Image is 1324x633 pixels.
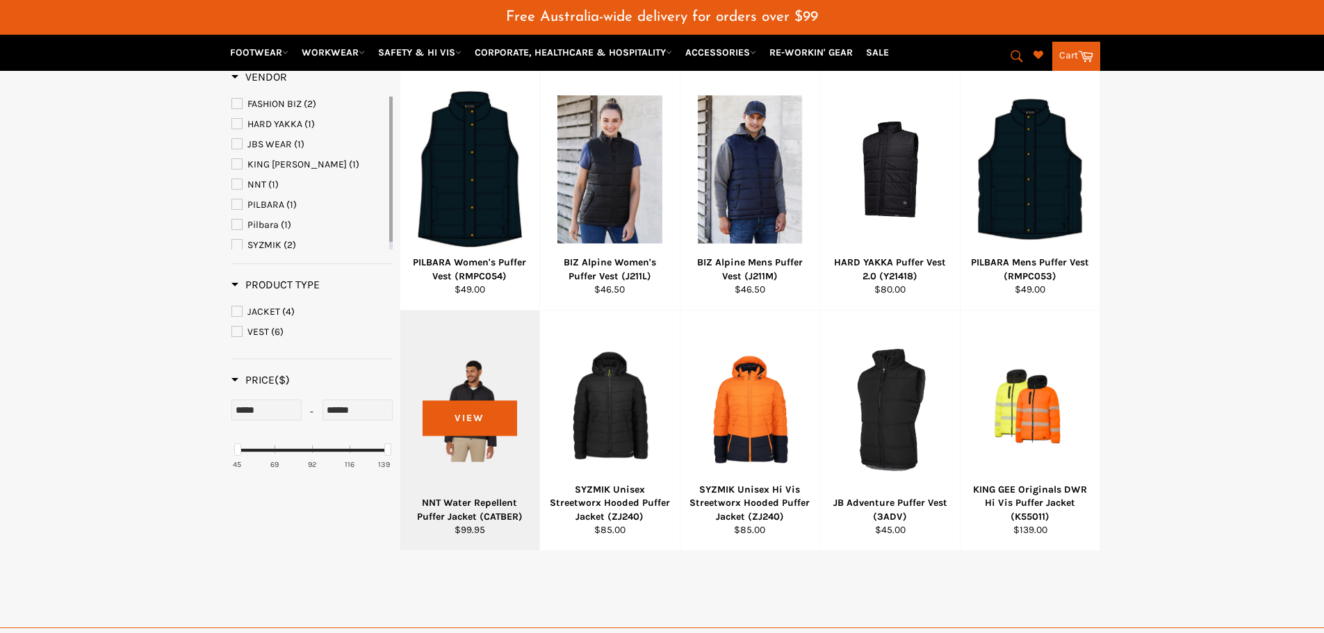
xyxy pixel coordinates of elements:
[819,311,960,551] a: JB Adventure Puffer Vest (3ADV)JB Adventure Puffer Vest (3ADV)$45.00
[960,70,1100,311] a: PILBARA Mens Puffer Vest (RMPC053)PILBARA Mens Puffer Vest (RMPC053)$49.00
[282,306,295,318] span: (4)
[860,40,894,65] a: SALE
[271,326,284,338] span: (6)
[231,117,386,132] a: HARD YAKKA
[247,118,302,130] span: HARD YAKKA
[231,238,386,253] a: SYZMIK
[373,40,467,65] a: SAFETY & HI VIS
[231,97,386,112] a: FASHION BIZ
[231,400,302,420] input: Min Price
[969,256,1091,283] div: PILBARA Mens Puffer Vest (RMPC053)
[224,40,294,65] a: FOOTWEAR
[247,158,347,170] span: KING [PERSON_NAME]
[231,197,386,213] a: PILBARA
[284,239,296,251] span: (2)
[378,459,390,470] div: 139
[270,459,279,470] div: 69
[308,459,316,470] div: 92
[680,70,820,311] a: BIZ Alpine Mens Puffer Vest (J211M)BIZ Alpine Mens Puffer Vest (J211M)$46.50
[409,256,531,283] div: PILBARA Women's Puffer Vest (RMPC054)
[400,311,540,551] a: NNT Water Repellent Puffer Jacket (CATBER)NNT Water Repellent Puffer Jacket (CATBER)$99.95View
[231,70,287,84] h3: Vendor
[231,304,393,320] a: JACKET
[247,179,266,190] span: NNT
[304,98,316,110] span: (2)
[549,256,671,283] div: BIZ Alpine Women's Puffer Vest (J211L)
[960,311,1100,551] a: KING GEE Originals DWR Hi Vis Puffer Jacket (K55011)KING GEE Originals DWR Hi Vis Puffer Jacket (...
[549,483,671,523] div: SYZMIK Unisex Streetworx Hooded Puffer Jacket (ZJ240)
[400,70,540,311] a: PILBARA Women's Puffer Vest (RMPC054)PILBARA Women's Puffer Vest (RMPC054)$49.00
[689,256,811,283] div: BIZ Alpine Mens Puffer Vest (J211M)
[231,278,320,291] span: Product Type
[764,40,858,65] a: RE-WORKIN' GEAR
[247,199,284,211] span: PILBARA
[829,256,951,283] div: HARD YAKKA Puffer Vest 2.0 (Y21418)
[275,373,290,386] span: ($)
[286,199,297,211] span: (1)
[302,400,322,425] div: -
[231,157,386,172] a: KING GEE
[345,459,354,470] div: 116
[469,40,678,65] a: CORPORATE, HEALTHCARE & HOSPITALITY
[231,373,290,386] span: Price
[247,98,302,110] span: FASHION BIZ
[231,70,287,83] span: Vendor
[231,373,290,387] h3: Price($)
[539,70,680,311] a: BIZ Alpine Women's Puffer Vest (J211L)BIZ Alpine Women's Puffer Vest (J211L)$46.50
[231,217,386,233] a: Pilbara
[281,219,291,231] span: (1)
[247,306,280,318] span: JACKET
[233,459,241,470] div: 45
[969,483,1091,523] div: KING GEE Originals DWR Hi Vis Puffer Jacket (K55011)
[231,278,320,292] h3: Product Type
[409,496,531,523] div: NNT Water Repellent Puffer Jacket (CATBER)
[829,496,951,523] div: JB Adventure Puffer Vest (3ADV)
[349,158,359,170] span: (1)
[247,138,292,150] span: JBS WEAR
[819,70,960,311] a: HARD YAKKA Puffer Vest 2.0 (Y21418)HARD YAKKA Puffer Vest 2.0 (Y21418)$80.00
[1052,42,1100,71] a: Cart
[539,311,680,551] a: SYZMIK Unisex Streetworx Hooded Puffer Jacket (ZJ240)SYZMIK Unisex Streetworx Hooded Puffer Jacke...
[247,239,281,251] span: SYZMIK
[322,400,393,420] input: Max Price
[247,219,279,231] span: Pilbara
[689,483,811,523] div: SYZMIK Unisex Hi Vis Streetworx Hooded Puffer Jacket (ZJ240)
[231,177,386,192] a: NNT
[680,311,820,551] a: SYZMIK Unisex Hi Vis Streetworx Hooded Puffer Jacket (ZJ240)SYZMIK Unisex Hi Vis Streetworx Hoode...
[294,138,304,150] span: (1)
[304,118,315,130] span: (1)
[268,179,279,190] span: (1)
[231,324,393,340] a: VEST
[680,40,762,65] a: ACCESSORIES
[247,326,269,338] span: VEST
[506,10,818,24] span: Free Australia-wide delivery for orders over $99
[296,40,370,65] a: WORKWEAR
[231,137,386,152] a: JBS WEAR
